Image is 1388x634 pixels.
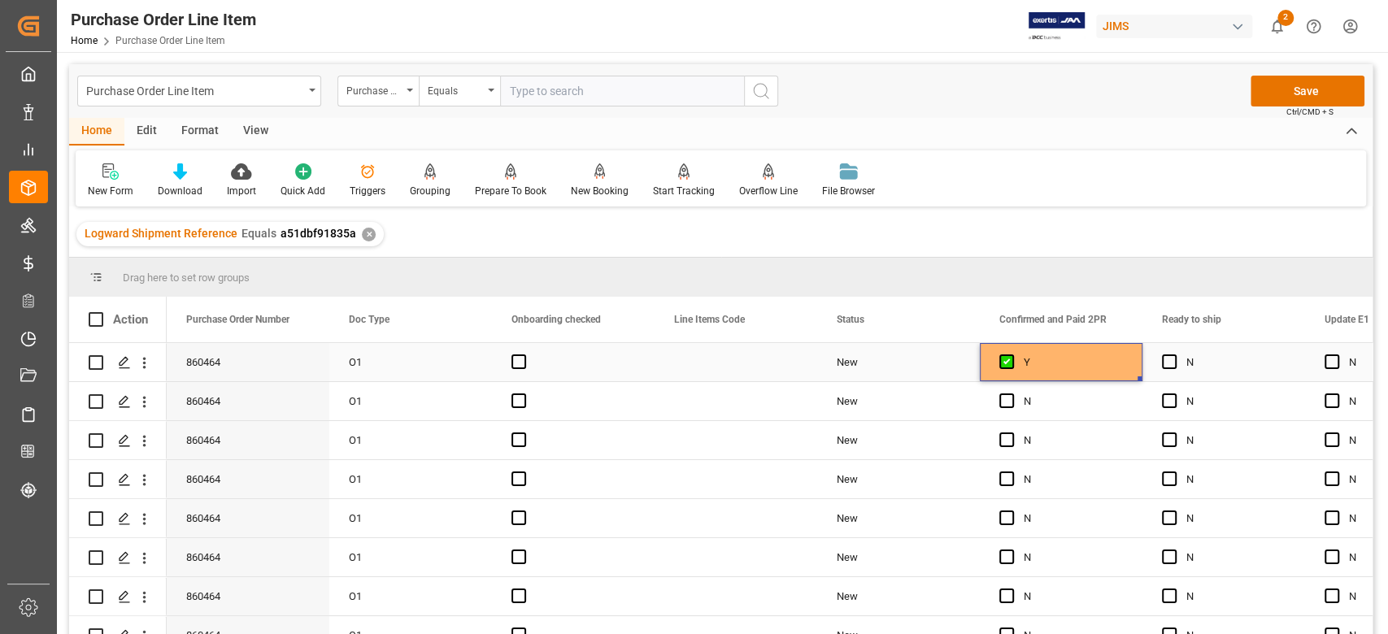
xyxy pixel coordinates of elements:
button: JIMS [1096,11,1259,41]
div: N [1024,422,1123,459]
div: Action [113,312,148,327]
div: New Form [88,184,133,198]
div: N [1186,500,1286,537]
div: Press SPACE to select this row. [69,538,167,577]
div: O1 [329,499,492,537]
div: Grouping [410,184,450,198]
div: New [837,500,960,537]
div: Triggers [350,184,385,198]
span: Confirmed and Paid 2PR [999,314,1107,325]
div: N [1186,422,1286,459]
button: search button [744,76,778,106]
div: Press SPACE to select this row. [69,421,167,460]
div: N [1186,344,1286,381]
div: Press SPACE to select this row. [69,577,167,616]
span: Ctrl/CMD + S [1286,106,1334,118]
div: 860464 [167,382,329,420]
div: New [837,344,960,381]
button: Help Center [1295,8,1332,45]
span: Doc Type [349,314,389,325]
div: 860464 [167,421,329,459]
div: O1 [329,382,492,420]
a: Home [71,35,98,46]
div: O1 [329,460,492,498]
div: 860464 [167,538,329,576]
div: Import [227,184,256,198]
div: Format [169,118,231,145]
div: N [1024,461,1123,498]
span: Purchase Order Number [186,314,289,325]
span: Ready to ship [1162,314,1221,325]
span: Update E1 [1325,314,1369,325]
div: New [837,461,960,498]
div: New [837,383,960,420]
div: View [231,118,281,145]
div: N [1186,461,1286,498]
span: Equals [241,227,276,240]
div: New Booking [571,184,629,198]
div: 860464 [167,577,329,615]
button: open menu [337,76,419,106]
div: N [1024,383,1123,420]
div: N [1024,578,1123,615]
div: New [837,578,960,615]
div: N [1186,383,1286,420]
div: File Browser [822,184,875,198]
span: a51dbf91835a [281,227,356,240]
div: O1 [329,343,492,381]
div: Home [69,118,124,145]
button: open menu [419,76,500,106]
div: Equals [428,80,483,98]
div: O1 [329,538,492,576]
div: N [1186,539,1286,576]
div: N [1024,539,1123,576]
input: Type to search [500,76,744,106]
div: N [1186,578,1286,615]
div: ✕ [362,228,376,241]
img: Exertis%20JAM%20-%20Email%20Logo.jpg_1722504956.jpg [1029,12,1085,41]
button: open menu [77,76,321,106]
div: 860464 [167,343,329,381]
div: Purchase Order Line Item [71,7,256,32]
div: Prepare To Book [475,184,546,198]
span: Drag here to set row groups [123,271,250,284]
div: 860464 [167,499,329,537]
div: 860464 [167,460,329,498]
span: Status [837,314,864,325]
div: New [837,539,960,576]
div: O1 [329,577,492,615]
div: Press SPACE to select this row. [69,382,167,421]
div: Overflow Line [739,184,798,198]
div: Press SPACE to select this row. [69,460,167,499]
div: N [1024,500,1123,537]
div: New [837,422,960,459]
div: Press SPACE to select this row. [69,343,167,382]
div: Edit [124,118,169,145]
div: Download [158,184,202,198]
button: Save [1251,76,1364,106]
span: Logward Shipment Reference [85,227,237,240]
div: Start Tracking [653,184,715,198]
button: show 2 new notifications [1259,8,1295,45]
div: O1 [329,421,492,459]
span: Onboarding checked [511,314,601,325]
div: Purchase Order Number [346,80,402,98]
div: Purchase Order Line Item [86,80,303,100]
div: Y [1024,344,1123,381]
div: Quick Add [281,184,325,198]
span: 2 [1277,10,1294,26]
span: Line Items Code [674,314,745,325]
div: Press SPACE to select this row. [69,499,167,538]
div: JIMS [1096,15,1252,38]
